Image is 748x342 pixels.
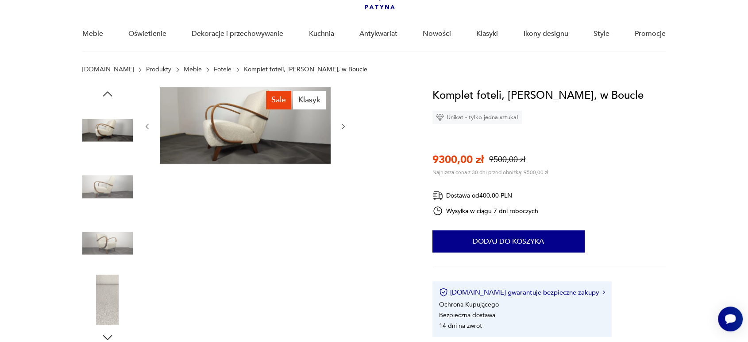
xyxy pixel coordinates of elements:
[184,66,202,73] a: Meble
[439,322,482,330] li: 14 dni na zwrot
[718,307,743,331] iframe: Smartsupp widget button
[82,275,133,325] img: Zdjęcie produktu Komplet foteli, Jindřich Halabala, w Boucle
[82,162,133,212] img: Zdjęcie produktu Komplet foteli, Jindřich Halabala, w Boucle
[146,66,171,73] a: Produkty
[293,91,326,109] div: Klasyk
[359,17,397,51] a: Antykwariat
[82,66,134,73] a: [DOMAIN_NAME]
[82,218,133,268] img: Zdjęcie produktu Komplet foteli, Jindřich Halabala, w Boucle
[82,105,133,155] img: Zdjęcie produktu Komplet foteli, Jindřich Halabala, w Boucle
[432,87,644,104] h1: Komplet foteli, [PERSON_NAME], w Boucle
[432,190,539,201] div: Dostawa od 400,00 PLN
[439,311,495,319] li: Bezpieczna dostawa
[432,190,443,201] img: Ikona dostawy
[423,17,451,51] a: Nowości
[309,17,334,51] a: Kuchnia
[432,111,522,124] div: Unikat - tylko jedna sztuka!
[436,113,444,121] img: Ikona diamentu
[635,17,666,51] a: Promocje
[439,300,499,309] li: Ochrona Kupującego
[244,66,367,73] p: Komplet foteli, [PERSON_NAME], w Boucle
[524,17,568,51] a: Ikony designu
[602,290,605,295] img: Ikona strzałki w prawo
[432,206,539,216] div: Wysyłka w ciągu 7 dni roboczych
[489,154,525,165] p: 9500,00 zł
[192,17,283,51] a: Dekoracje i przechowywanie
[214,66,231,73] a: Fotele
[128,17,166,51] a: Oświetlenie
[266,91,291,109] div: Sale
[432,169,548,176] p: Najniższa cena z 30 dni przed obniżką: 9500,00 zł
[594,17,609,51] a: Style
[439,288,448,297] img: Ikona certyfikatu
[432,152,484,167] p: 9300,00 zł
[82,17,103,51] a: Meble
[160,87,331,164] img: Zdjęcie produktu Komplet foteli, Jindřich Halabala, w Boucle
[439,288,605,297] button: [DOMAIN_NAME] gwarantuje bezpieczne zakupy
[476,17,498,51] a: Klasyki
[432,230,585,253] button: Dodaj do koszyka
